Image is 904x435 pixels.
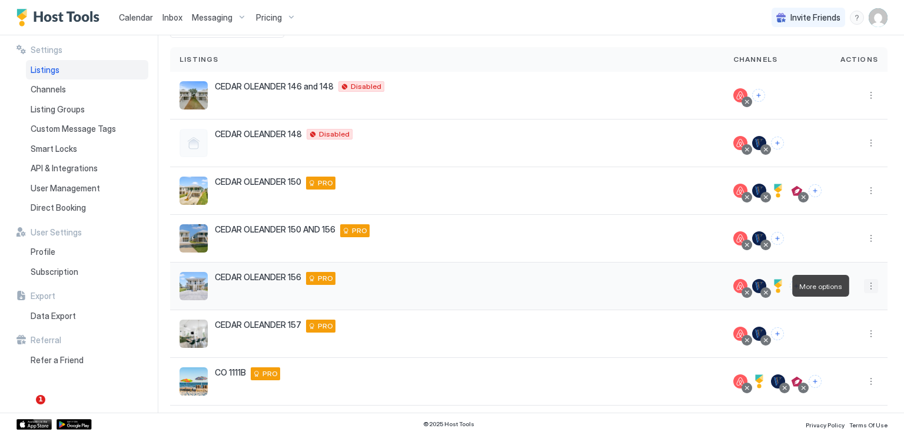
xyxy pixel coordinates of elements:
[318,273,333,284] span: PRO
[16,419,52,430] a: App Store
[752,89,765,102] button: Connect channels
[849,418,888,430] a: Terms Of Use
[799,282,842,291] span: More options
[162,11,182,24] a: Inbox
[26,242,148,262] a: Profile
[809,375,822,388] button: Connect channels
[733,54,778,65] span: Channels
[864,184,878,198] button: More options
[352,225,367,236] span: PRO
[864,136,878,150] div: menu
[119,11,153,24] a: Calendar
[215,224,335,235] span: CEDAR OLEANDER 150 AND 156
[26,99,148,119] a: Listing Groups
[26,198,148,218] a: Direct Booking
[869,8,888,27] div: User profile
[809,184,822,197] button: Connect channels
[864,374,878,388] div: menu
[180,367,208,396] div: listing image
[162,12,182,22] span: Inbox
[31,247,55,257] span: Profile
[864,279,878,293] div: menu
[31,227,82,238] span: User Settings
[318,321,333,331] span: PRO
[864,374,878,388] button: More options
[256,12,282,23] span: Pricing
[12,395,40,423] iframe: Intercom live chat
[180,81,208,109] div: listing image
[26,139,148,159] a: Smart Locks
[864,184,878,198] div: menu
[192,12,232,23] span: Messaging
[806,418,845,430] a: Privacy Policy
[31,124,116,134] span: Custom Message Tags
[849,421,888,429] span: Terms Of Use
[31,45,62,55] span: Settings
[31,311,76,321] span: Data Export
[864,136,878,150] button: More options
[31,183,100,194] span: User Management
[26,119,148,139] a: Custom Message Tags
[180,272,208,300] div: listing image
[31,104,85,115] span: Listing Groups
[31,65,59,75] span: Listings
[318,178,333,188] span: PRO
[26,306,148,326] a: Data Export
[864,327,878,341] button: More options
[215,129,302,140] span: CEDAR OLEANDER 148
[423,420,474,428] span: © 2025 Host Tools
[790,12,840,23] span: Invite Friends
[215,367,246,378] span: CO 1111B
[840,54,878,65] span: Actions
[26,262,148,282] a: Subscription
[864,279,878,293] button: More options
[215,81,334,92] span: CEDAR OLEANDER 146 and 148
[31,335,61,346] span: Referral
[864,231,878,245] button: More options
[864,88,878,102] div: menu
[31,291,55,301] span: Export
[31,355,84,366] span: Refer a Friend
[771,327,784,340] button: Connect channels
[31,144,77,154] span: Smart Locks
[26,60,148,80] a: Listings
[26,350,148,370] a: Refer a Friend
[31,163,98,174] span: API & Integrations
[850,11,864,25] div: menu
[806,421,845,429] span: Privacy Policy
[864,327,878,341] div: menu
[262,368,278,379] span: PRO
[864,231,878,245] div: menu
[180,320,208,348] div: listing image
[31,267,78,277] span: Subscription
[215,177,301,187] span: CEDAR OLEANDER 150
[790,280,803,293] button: Connect channels
[36,395,45,404] span: 1
[180,224,208,253] div: listing image
[56,419,92,430] a: Google Play Store
[215,272,301,283] span: CEDAR OLEANDER 156
[771,137,784,150] button: Connect channels
[215,320,301,330] span: CEDAR OLEANDER 157
[26,79,148,99] a: Channels
[864,88,878,102] button: More options
[26,158,148,178] a: API & Integrations
[31,202,86,213] span: Direct Booking
[180,177,208,205] div: listing image
[180,54,219,65] span: Listings
[31,84,66,95] span: Channels
[771,232,784,245] button: Connect channels
[119,12,153,22] span: Calendar
[16,9,105,26] a: Host Tools Logo
[26,178,148,198] a: User Management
